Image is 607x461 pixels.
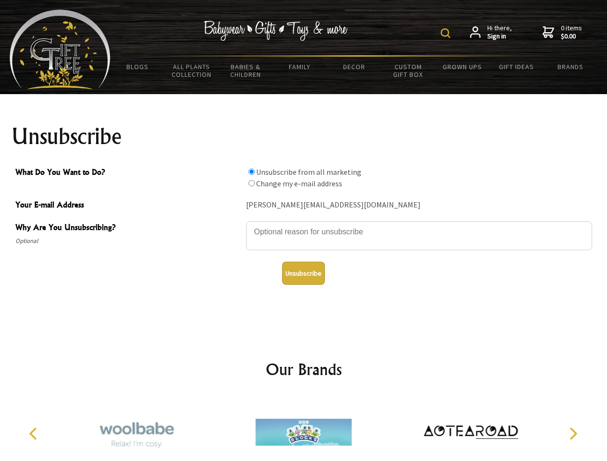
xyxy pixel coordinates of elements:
span: Your E-mail Address [15,199,241,213]
button: Next [562,423,583,444]
a: Grown Ups [435,57,489,77]
a: Decor [327,57,381,77]
span: Hi there, [487,24,512,41]
a: Custom Gift Box [381,57,435,85]
input: What Do You Want to Do? [248,180,255,186]
img: product search [441,28,450,38]
a: 0 items$0.00 [543,24,582,41]
label: Unsubscribe from all marketing [256,167,361,177]
a: BLOGS [111,57,165,77]
strong: Sign in [487,32,512,41]
h1: Unsubscribe [12,125,596,148]
div: [PERSON_NAME][EMAIL_ADDRESS][DOMAIN_NAME] [246,198,592,213]
a: Brands [544,57,598,77]
a: Hi there,Sign in [470,24,512,41]
img: Babyware - Gifts - Toys and more... [10,10,111,89]
label: Change my e-mail address [256,179,342,188]
span: Optional [15,235,241,247]
strong: $0.00 [561,32,582,41]
button: Unsubscribe [282,262,325,285]
textarea: Why Are You Unsubscribing? [246,221,592,250]
a: Family [273,57,327,77]
span: Why Are You Unsubscribing? [15,221,241,235]
span: What Do You Want to Do? [15,166,241,180]
span: 0 items [561,24,582,41]
input: What Do You Want to Do? [248,169,255,175]
img: Babywear - Gifts - Toys & more [204,21,348,41]
a: All Plants Collection [165,57,219,85]
a: Gift Ideas [489,57,544,77]
h2: Our Brands [19,358,588,381]
a: Babies & Children [219,57,273,85]
button: Previous [24,423,45,444]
